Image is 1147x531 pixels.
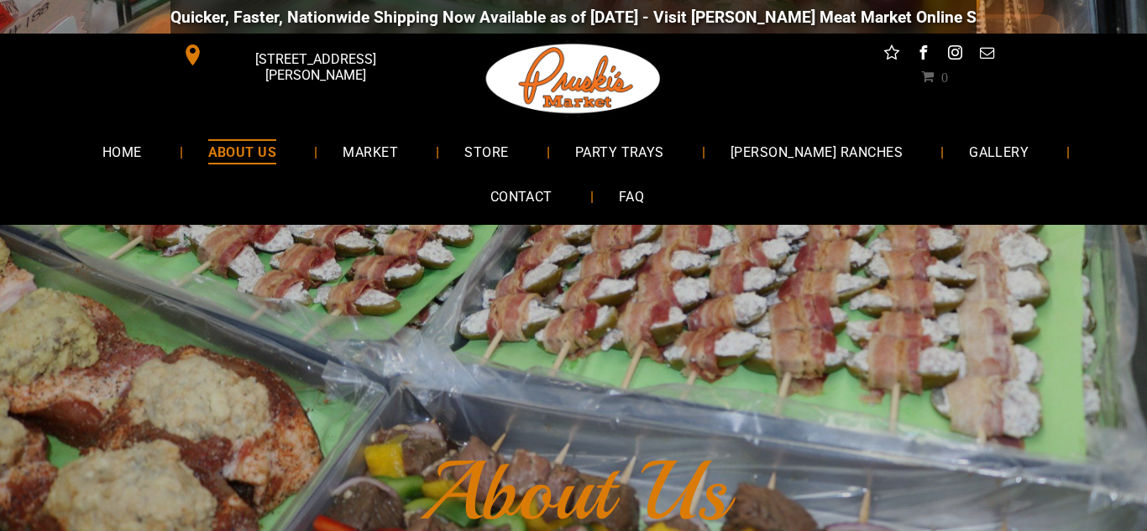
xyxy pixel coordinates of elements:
[944,129,1054,174] a: GALLERY
[77,129,167,174] a: HOME
[465,174,578,219] a: CONTACT
[317,129,423,174] a: MARKET
[977,42,998,68] a: email
[207,43,424,91] span: [STREET_ADDRESS][PERSON_NAME]
[945,42,966,68] a: instagram
[941,70,948,83] span: 0
[705,129,928,174] a: [PERSON_NAME] RANCHES
[183,129,302,174] a: ABOUT US
[913,42,935,68] a: facebook
[439,129,533,174] a: STORE
[881,42,903,68] a: Social network
[170,42,427,68] a: [STREET_ADDRESS][PERSON_NAME]
[550,129,689,174] a: PARTY TRAYS
[594,174,669,219] a: FAQ
[483,34,664,124] img: Pruski-s+Market+HQ+Logo2-1920w.png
